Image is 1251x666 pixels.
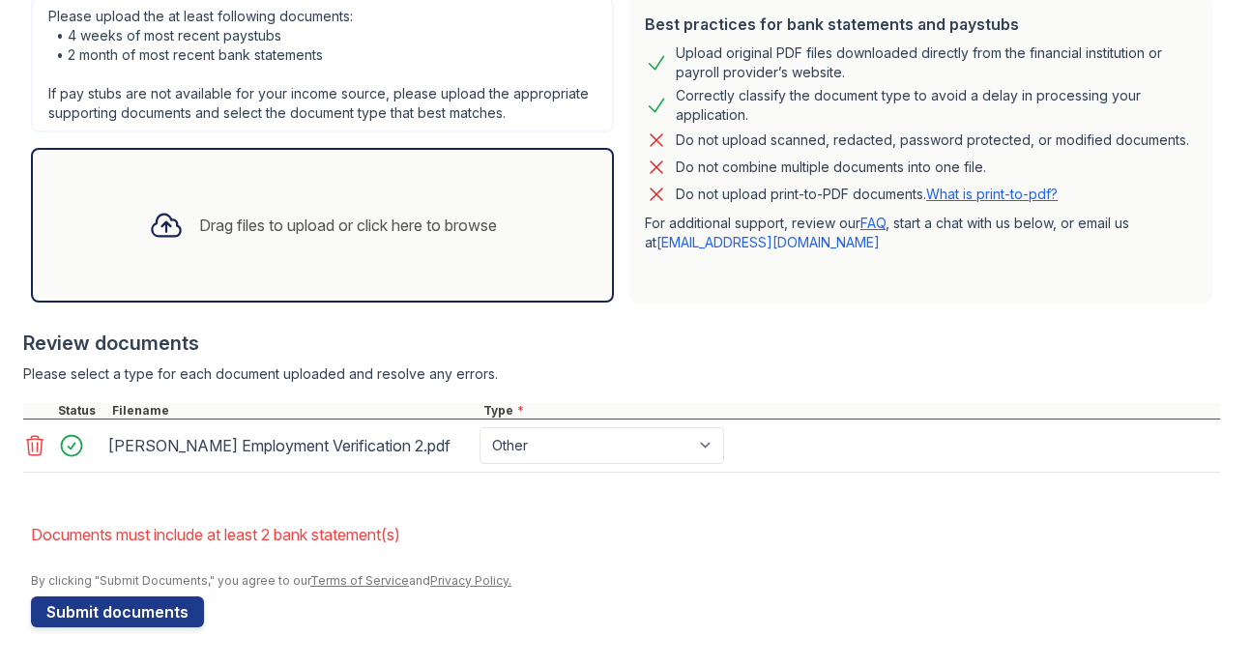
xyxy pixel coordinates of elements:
[108,430,472,461] div: [PERSON_NAME] Employment Verification 2.pdf
[23,364,1220,384] div: Please select a type for each document uploaded and resolve any errors.
[480,403,1220,419] div: Type
[31,515,1220,554] li: Documents must include at least 2 bank statement(s)
[310,573,409,588] a: Terms of Service
[676,185,1058,204] p: Do not upload print-to-PDF documents.
[676,156,986,179] div: Do not combine multiple documents into one file.
[926,186,1058,202] a: What is print-to-pdf?
[656,234,880,250] a: [EMAIL_ADDRESS][DOMAIN_NAME]
[676,86,1197,125] div: Correctly classify the document type to avoid a delay in processing your application.
[860,215,886,231] a: FAQ
[430,573,511,588] a: Privacy Policy.
[108,403,480,419] div: Filename
[31,573,1220,589] div: By clicking "Submit Documents," you agree to our and
[645,214,1197,252] p: For additional support, review our , start a chat with us below, or email us at
[54,403,108,419] div: Status
[676,43,1197,82] div: Upload original PDF files downloaded directly from the financial institution or payroll provider’...
[676,129,1189,152] div: Do not upload scanned, redacted, password protected, or modified documents.
[199,214,497,237] div: Drag files to upload or click here to browse
[645,13,1197,36] div: Best practices for bank statements and paystubs
[23,330,1220,357] div: Review documents
[31,596,204,627] button: Submit documents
